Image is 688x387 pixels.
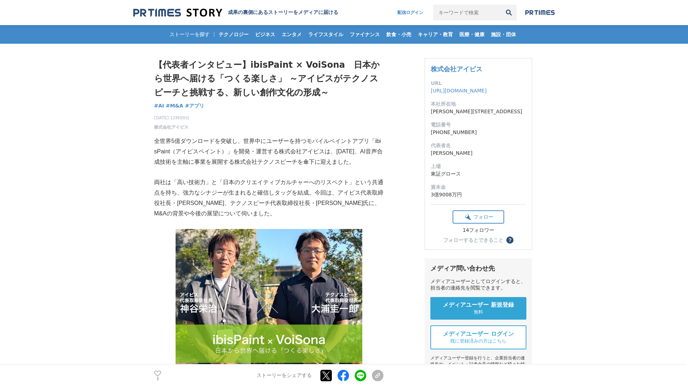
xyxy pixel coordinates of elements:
div: メディアユーザーとしてログインすると、担当者の連絡先を閲覧できます。 [430,278,526,291]
span: #アプリ [185,102,204,109]
a: 配信ログイン [390,5,430,20]
span: ファイナンス [347,31,383,38]
dt: 代表者名 [431,142,526,149]
div: メディアユーザー登録を行うと、企業担当者の連絡先や、イベント・記者会見の情報など様々な特記情報を閲覧できます。 ※内容はストーリー・プレスリリースにより異なります。 [430,355,526,386]
a: エンタメ [279,25,305,44]
a: ビジネス [252,25,278,44]
a: 株式会社アイビス [431,65,482,73]
dt: 資本金 [431,183,526,191]
a: 医療・健康 [457,25,487,44]
a: 株式会社アイビス [154,124,188,130]
h2: 成果の裏側にあるストーリーをメディアに届ける [228,9,338,16]
a: キャリア・教育 [415,25,456,44]
button: ？ [506,236,513,244]
span: ビジネス [252,31,278,38]
span: 無料 [474,309,483,315]
span: [DATE] 12時00分 [154,115,190,121]
p: 3 [154,377,161,381]
img: prtimes [525,10,555,15]
dd: 東証グロース [431,170,526,178]
a: #M&A [166,102,183,110]
span: 医療・健康 [457,31,487,38]
dd: [PERSON_NAME][STREET_ADDRESS] [431,108,526,115]
a: 飲食・小売 [383,25,414,44]
a: ファイナンス [347,25,383,44]
button: フォロー [453,210,504,224]
span: 施設・団体 [488,31,519,38]
dd: 3億9008万円 [431,191,526,199]
p: ストーリーをシェアする [257,373,312,379]
dt: 本社所在地 [431,100,526,108]
span: 既に登録済みの方はこちら [450,338,506,344]
div: メディア問い合わせ先 [430,264,526,273]
span: #AI [154,102,164,109]
span: テクノロジー [216,31,252,38]
div: フォローするとできること [443,238,503,243]
a: 施設・団体 [488,25,519,44]
a: メディアユーザー 新規登録 無料 [430,297,526,320]
img: 成果の裏側にあるストーリーをメディアに届ける [133,8,222,18]
input: キーワードで検索 [433,5,501,20]
span: ライフスタイル [305,31,346,38]
span: キャリア・教育 [415,31,456,38]
span: ？ [507,238,512,243]
span: メディアユーザー ログイン [443,330,514,338]
a: 成果の裏側にあるストーリーをメディアに届ける 成果の裏側にあるストーリーをメディアに届ける [133,8,338,18]
a: #アプリ [185,102,204,110]
dt: 電話番号 [431,121,526,129]
a: ライフスタイル [305,25,346,44]
span: 飲食・小売 [383,31,414,38]
img: thumbnail_b79ba420-9a71-11f0-a5bb-2fde976c6cc8.jpg [176,229,362,369]
button: 検索 [501,5,517,20]
p: 全世界5億ダウンロードを突破し、世界中にユーザーを持つモバイルペイントアプリ「ibisPaint（アイビスペイント）」を開発・運営する株式会社アイビスは、[DATE]、AI音声合成技術を主軸に事... [154,136,383,167]
div: 14フォロワー [453,227,504,234]
a: [URL][DOMAIN_NAME] [431,88,487,94]
span: メディアユーザー 新規登録 [443,301,514,309]
dd: [PERSON_NAME] [431,149,526,157]
a: テクノロジー [216,25,252,44]
a: メディアユーザー ログイン 既に登録済みの方はこちら [430,325,526,349]
dt: 上場 [431,163,526,170]
h1: 【代表者インタビュー】ibisPaint × VoiSona 日本から世界へ届ける「つくる楽しさ」 ～アイビスがテクノスピーチと挑戦する、新しい創作文化の形成～ [154,58,383,99]
p: 両社は「高い技術力」と「日本のクリエイティブカルチャーへのリスペクト」という共通点を持ち、強力なシナジーが生まれると確信しタッグを結成。今回は、アイビス代表取締役社長・[PERSON_NAME]... [154,177,383,219]
span: エンタメ [279,31,305,38]
dd: [PHONE_NUMBER] [431,129,526,136]
span: #M&A [166,102,183,109]
a: #AI [154,102,164,110]
dt: URL [431,80,526,87]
